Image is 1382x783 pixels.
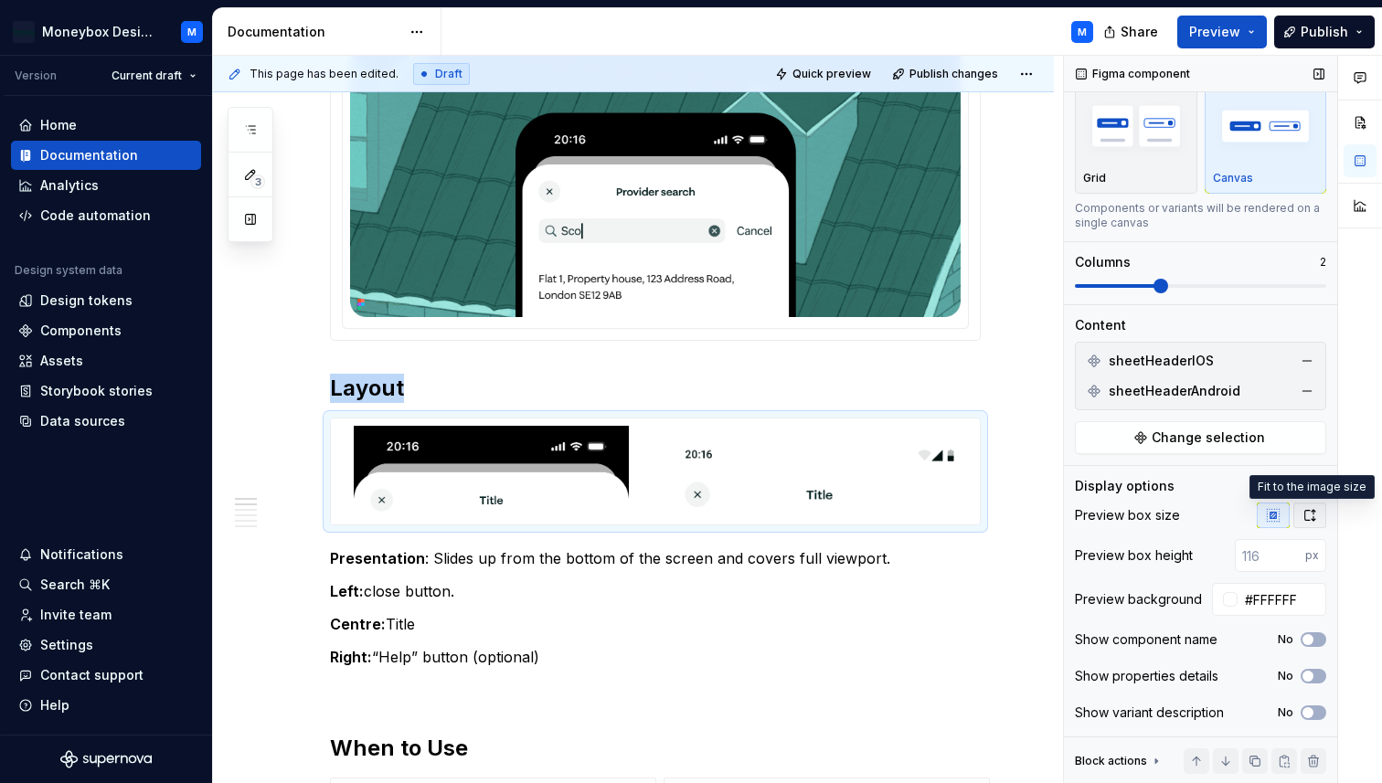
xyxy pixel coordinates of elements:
[15,263,122,278] div: Design system data
[4,12,208,51] button: Moneybox Design SystemM
[11,141,201,170] a: Documentation
[330,646,981,668] p: “Help” button (optional)
[11,600,201,630] a: Invite team
[330,582,364,600] strong: Left:
[1109,382,1240,400] span: sheetHeaderAndroid
[40,696,69,714] div: Help
[40,545,123,564] div: Notifications
[1278,705,1293,720] label: No
[1075,253,1131,271] div: Columns
[330,734,981,763] h2: When to Use
[250,175,265,189] span: 3
[40,176,99,195] div: Analytics
[1094,16,1170,48] button: Share
[1075,630,1217,649] div: Show component name
[1075,506,1180,524] div: Preview box size
[40,382,153,400] div: Storybook stories
[40,666,144,684] div: Contact support
[1075,667,1218,685] div: Show properties details
[1320,255,1326,270] p: 2
[330,613,981,635] p: Title
[1152,429,1265,447] span: Change selection
[1075,316,1126,334] div: Content
[909,67,998,81] span: Publish changes
[1075,421,1326,454] button: Change selection
[330,549,425,567] strong: Presentation
[11,691,201,720] button: Help
[770,61,879,87] button: Quick preview
[250,67,399,81] span: This page has been edited.
[13,21,35,43] img: c17557e8-ebdc-49e2-ab9e-7487adcf6d53.png
[1249,475,1375,499] div: Fit to the image size
[1075,201,1326,230] div: Components or variants will be rendered on a single canvas
[103,63,205,89] button: Current draft
[1235,539,1305,572] input: 116
[1278,669,1293,683] label: No
[40,576,110,594] div: Search ⌘K
[1213,92,1319,159] img: placeholder
[1274,16,1375,48] button: Publish
[11,540,201,569] button: Notifications
[11,630,201,660] a: Settings
[330,547,981,569] p: : Slides up from the bottom of the screen and covers full viewport.
[1278,632,1293,647] label: No
[330,580,981,602] p: close button.
[1109,352,1214,370] span: sheetHeaderIOS
[40,322,122,340] div: Components
[1121,23,1158,41] span: Share
[15,69,57,83] div: Version
[11,316,201,345] a: Components
[1079,346,1322,376] div: sheetHeaderIOS
[1238,583,1326,616] input: Auto
[1305,548,1319,563] p: px
[11,376,201,406] a: Storybook stories
[1083,171,1106,185] p: Grid
[1177,16,1267,48] button: Preview
[40,206,151,225] div: Code automation
[1075,546,1193,565] div: Preview box height
[792,67,871,81] span: Quick preview
[1301,23,1348,41] span: Publish
[11,201,201,230] a: Code automation
[1213,171,1253,185] p: Canvas
[11,346,201,376] a: Assets
[1075,704,1224,722] div: Show variant description
[40,412,125,430] div: Data sources
[42,23,159,41] div: Moneybox Design System
[435,67,462,81] span: Draft
[1189,23,1240,41] span: Preview
[11,407,201,436] a: Data sources
[1083,92,1189,159] img: placeholder
[40,606,112,624] div: Invite team
[11,111,201,140] a: Home
[112,69,182,83] span: Current draft
[1075,477,1175,495] div: Display options
[40,146,138,164] div: Documentation
[1075,748,1164,774] div: Block actions
[1205,80,1327,194] button: placeholderCanvas
[11,570,201,599] button: Search ⌘K
[40,116,77,134] div: Home
[1079,376,1322,406] div: sheetHeaderAndroid
[11,661,201,690] button: Contact support
[887,61,1006,87] button: Publish changes
[11,286,201,315] a: Design tokens
[187,25,197,39] div: M
[330,374,981,403] h2: Layout
[1075,80,1197,194] button: placeholderGrid
[60,750,152,768] svg: Supernova Logo
[40,291,133,310] div: Design tokens
[1075,590,1202,608] div: Preview background
[228,23,400,41] div: Documentation
[330,648,372,666] strong: Right:
[1078,25,1087,39] div: M
[330,615,386,633] strong: Centre:
[11,171,201,200] a: Analytics
[1075,754,1147,768] div: Block actions
[40,636,93,654] div: Settings
[40,352,83,370] div: Assets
